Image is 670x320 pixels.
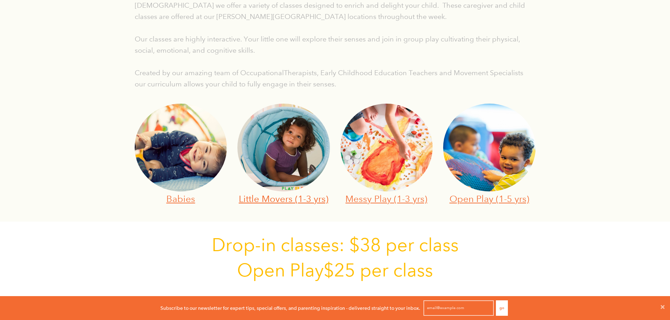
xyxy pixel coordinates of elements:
a: Open Play (1-5 yrs) [449,193,529,204]
span: 10-Open Play Pack [412,295,532,312]
a: Messy Play (1-3 yrs) [345,193,427,204]
span: Drop [212,234,255,256]
a: Babies [166,193,195,204]
span: $25 per class [324,259,433,281]
p: Our classes are highly interactive. Your little one will explore their senses and join in group p... [135,33,536,56]
p: Created by our amazing team of OccupationalTherapists, Early Childhood Education Teachers and Mov... [135,67,536,90]
input: email@example.com [423,300,494,316]
span: 10-Class Pack [286,295,384,314]
span: Open Play [237,259,324,281]
span: -in classes: $38 per class [255,234,459,256]
button: Go [496,300,508,316]
a: Little Movers (1-3 yrs) [239,193,328,204]
span: 5-Class Pack [153,295,242,314]
p: Subscribe to our newsletter for expert tips, special offers, and parenting inspiration - delivere... [160,304,420,312]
